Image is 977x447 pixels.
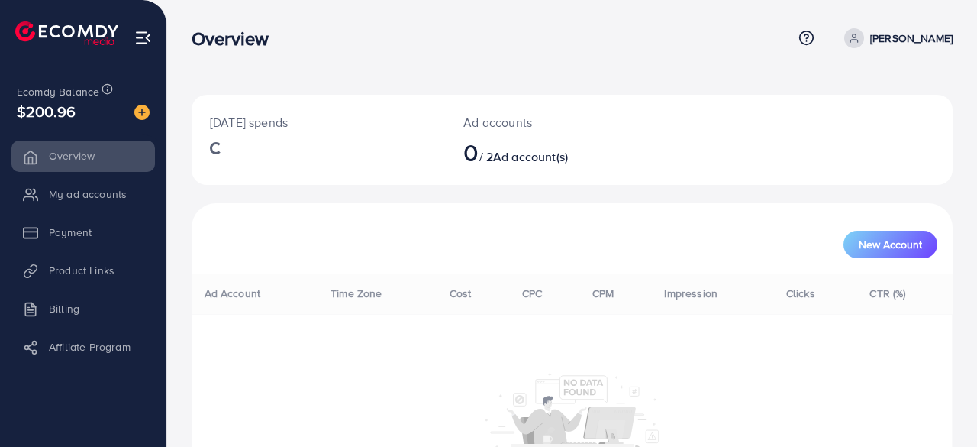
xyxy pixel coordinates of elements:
h2: / 2 [463,138,617,167]
p: Ad accounts [463,113,617,131]
h3: Overview [192,28,281,50]
span: New Account [859,239,922,250]
span: Ad account(s) [493,148,568,165]
img: menu [134,29,152,47]
a: [PERSON_NAME] [838,28,953,48]
p: [PERSON_NAME] [870,29,953,47]
img: logo [15,21,118,45]
span: 0 [463,134,479,170]
span: $200.96 [17,100,76,122]
span: Ecomdy Balance [17,84,99,99]
button: New Account [843,231,937,258]
p: [DATE] spends [210,113,427,131]
img: image [134,105,150,120]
